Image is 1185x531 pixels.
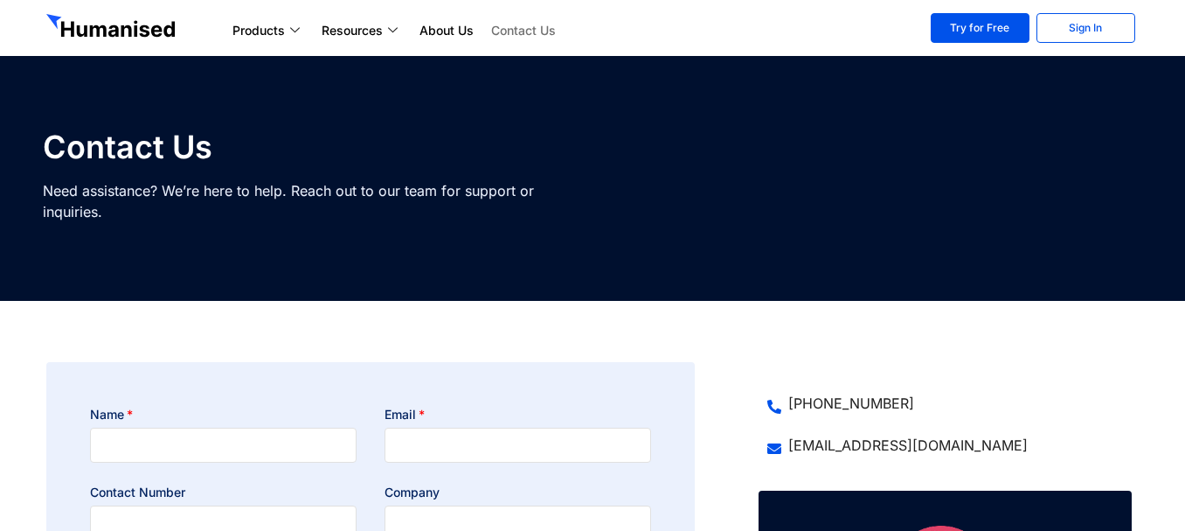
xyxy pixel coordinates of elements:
[1036,13,1135,43] a: Sign In
[785,435,1028,456] span: [EMAIL_ADDRESS][DOMAIN_NAME]
[767,435,1123,456] a: [EMAIL_ADDRESS][DOMAIN_NAME]
[46,14,179,42] img: GetHumanised Logo
[411,20,482,41] a: About Us
[224,20,313,41] a: Products
[43,131,584,163] h1: Contact Us
[385,484,440,501] label: Company
[767,393,1123,414] a: [PHONE_NUMBER]
[785,393,914,414] span: [PHONE_NUMBER]
[90,406,133,423] label: Name
[931,13,1029,43] a: Try for Free
[313,20,411,41] a: Resources
[90,484,185,501] label: Contact Number
[482,20,565,41] a: Contact Us
[43,180,584,222] p: Need assistance? We’re here to help. Reach out to our team for support or inquiries.
[385,406,425,423] label: Email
